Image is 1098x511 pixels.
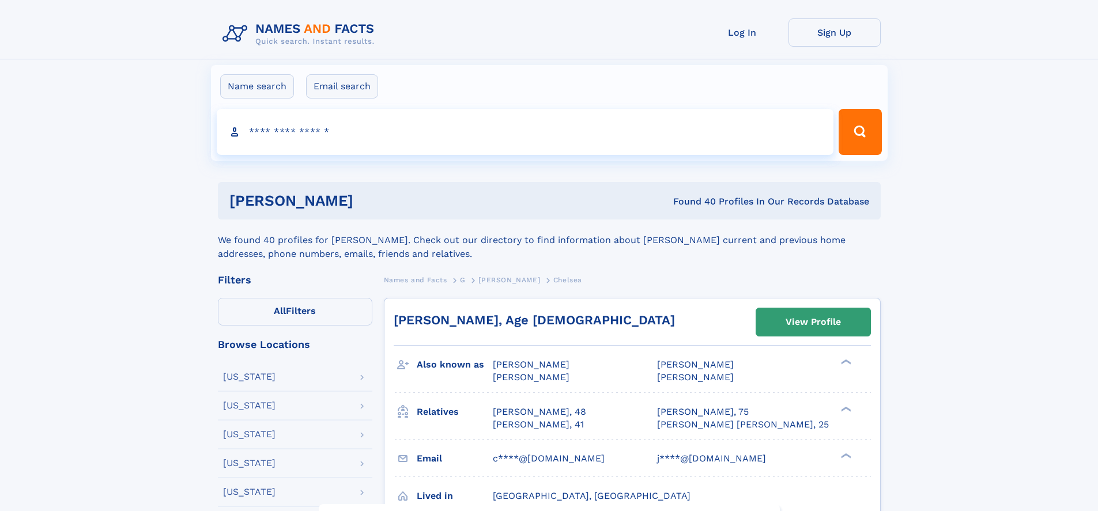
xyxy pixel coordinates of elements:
input: search input [217,109,834,155]
a: Sign Up [788,18,881,47]
h3: Lived in [417,486,493,506]
img: Logo Names and Facts [218,18,384,50]
a: [PERSON_NAME], Age [DEMOGRAPHIC_DATA] [394,313,675,327]
div: [US_STATE] [223,430,276,439]
div: Browse Locations [218,339,372,350]
label: Email search [306,74,378,99]
a: Names and Facts [384,272,447,287]
div: View Profile [786,309,841,335]
span: [PERSON_NAME] [493,372,569,383]
div: Filters [218,275,372,285]
h1: [PERSON_NAME] [229,194,514,208]
div: We found 40 profiles for [PERSON_NAME]. Check out our directory to find information about [PERSON... [218,219,881,261]
a: [PERSON_NAME], 48 [493,406,586,418]
span: [PERSON_NAME] [657,359,734,370]
div: [US_STATE] [223,459,276,468]
h3: Relatives [417,402,493,422]
a: View Profile [756,308,870,336]
label: Name search [220,74,294,99]
a: Log In [696,18,788,47]
div: [US_STATE] [223,401,276,410]
a: [PERSON_NAME] [478,272,540,287]
div: ❯ [838,405,852,412]
div: ❯ [838,452,852,459]
span: G [460,276,466,284]
span: [GEOGRAPHIC_DATA], [GEOGRAPHIC_DATA] [493,490,691,501]
a: G [460,272,466,287]
span: Chelsea [553,276,582,284]
div: [US_STATE] [223,487,276,497]
div: ❯ [838,358,852,366]
h3: Also known as [417,355,493,374]
label: Filters [218,298,372,325]
a: [PERSON_NAME] [PERSON_NAME], 25 [657,418,829,431]
div: [US_STATE] [223,372,276,381]
button: Search Button [839,109,881,155]
span: [PERSON_NAME] [657,372,734,383]
span: [PERSON_NAME] [493,359,569,370]
div: Found 40 Profiles In Our Records Database [513,195,869,208]
h3: Email [417,449,493,468]
a: [PERSON_NAME], 41 [493,418,584,431]
a: [PERSON_NAME], 75 [657,406,749,418]
span: All [274,305,286,316]
span: [PERSON_NAME] [478,276,540,284]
